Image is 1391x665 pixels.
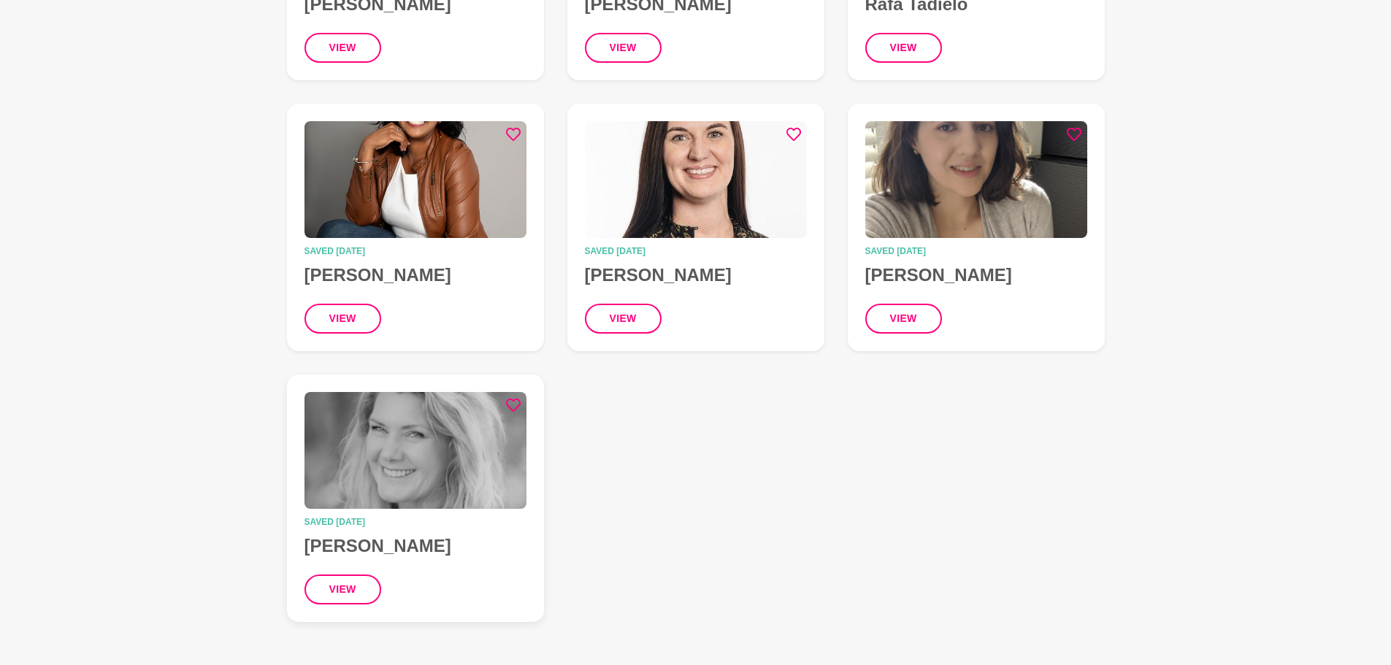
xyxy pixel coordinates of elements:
img: Jenny Andrews [304,392,526,509]
h4: [PERSON_NAME] [585,264,807,286]
button: view [585,304,662,334]
img: Tahlia Shaw [585,121,807,238]
h4: [PERSON_NAME] [304,264,526,286]
h4: [PERSON_NAME] [865,264,1087,286]
time: Saved [DATE] [304,518,526,526]
button: view [585,33,662,63]
img: Angelie Tierney [865,121,1087,238]
button: view [865,33,942,63]
button: view [865,304,942,334]
button: view [304,574,381,604]
time: Saved [DATE] [585,247,807,255]
button: view [304,304,381,334]
button: view [304,33,381,63]
time: Saved [DATE] [865,247,1087,255]
h4: [PERSON_NAME] [304,535,526,557]
a: Jenny AndrewsSaved [DATE][PERSON_NAME]view [287,374,544,622]
a: Tahlia ShawSaved [DATE][PERSON_NAME]view [567,104,824,351]
img: Orine Silveira-McCuskey [304,121,526,238]
a: Angelie TierneySaved [DATE][PERSON_NAME]view [848,104,1105,351]
a: Orine Silveira-McCuskeySaved [DATE][PERSON_NAME]view [287,104,544,351]
time: Saved [DATE] [304,247,526,255]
